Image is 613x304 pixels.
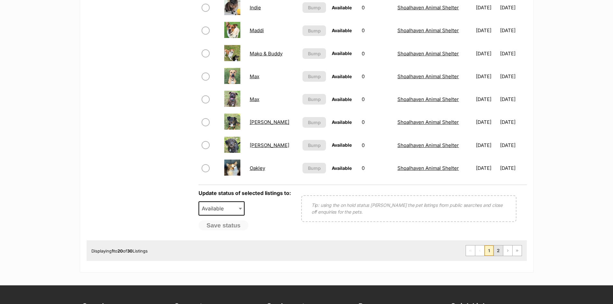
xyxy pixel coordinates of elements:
button: Bump [302,2,326,13]
span: Bump [308,142,321,149]
span: Available [332,97,352,102]
a: Indie [250,5,261,11]
a: [PERSON_NAME] [250,119,289,125]
span: Available [332,119,352,125]
td: [DATE] [500,65,526,88]
td: 0 [359,19,394,41]
td: [DATE] [473,65,499,88]
td: [DATE] [473,42,499,65]
span: Displaying to of Listings [91,248,148,253]
span: Bump [308,119,321,126]
strong: 30 [127,248,133,253]
span: Bump [308,165,321,171]
button: Bump [302,117,326,128]
span: Previous page [475,245,484,256]
span: Bump [308,4,321,11]
td: [DATE] [500,134,526,156]
td: 0 [359,65,394,88]
td: [DATE] [500,42,526,65]
button: Save status [199,220,249,231]
a: Max [250,96,259,102]
nav: Pagination [466,245,522,256]
span: Available [332,5,352,10]
a: Shoalhaven Animal Shelter [397,73,459,79]
span: Page 1 [485,245,494,256]
span: Available [332,74,352,79]
td: [DATE] [500,19,526,41]
a: Shoalhaven Animal Shelter [397,96,459,102]
strong: 20 [117,248,123,253]
td: [DATE] [473,19,499,41]
span: Available [199,201,245,216]
a: Last page [513,245,522,256]
a: Shoalhaven Animal Shelter [397,119,459,125]
span: Bump [308,73,321,80]
span: Available [332,51,352,56]
span: Bump [308,96,321,103]
td: [DATE] [500,111,526,133]
td: 0 [359,111,394,133]
span: Available [332,28,352,33]
span: First page [466,245,475,256]
a: Shoalhaven Animal Shelter [397,142,459,148]
span: Bump [308,50,321,57]
label: Update status of selected listings to: [199,190,291,196]
a: Shoalhaven Animal Shelter [397,27,459,33]
td: [DATE] [473,157,499,179]
td: [DATE] [500,88,526,110]
button: Bump [302,140,326,151]
td: 0 [359,42,394,65]
a: [PERSON_NAME] [250,142,289,148]
td: [DATE] [473,111,499,133]
button: Bump [302,163,326,173]
td: [DATE] [473,134,499,156]
button: Bump [302,71,326,82]
button: Bump [302,48,326,59]
span: Available [332,142,352,148]
a: Max [250,73,259,79]
span: Available [199,204,230,213]
a: Next page [503,245,512,256]
td: 0 [359,134,394,156]
td: 0 [359,157,394,179]
td: [DATE] [473,88,499,110]
a: Shoalhaven Animal Shelter [397,5,459,11]
button: Bump [302,25,326,36]
a: Page 2 [494,245,503,256]
span: Bump [308,27,321,34]
span: Available [332,165,352,171]
a: Maddi [250,27,264,33]
a: Mako & Buddy [250,51,283,57]
a: Shoalhaven Animal Shelter [397,165,459,171]
p: Tip: using the on hold status [PERSON_NAME] the pet listings from public searches and close off e... [311,202,506,215]
strong: 1 [112,248,114,253]
button: Bump [302,94,326,105]
a: Shoalhaven Animal Shelter [397,51,459,57]
td: 0 [359,88,394,110]
td: [DATE] [500,157,526,179]
a: Oakley [250,165,265,171]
